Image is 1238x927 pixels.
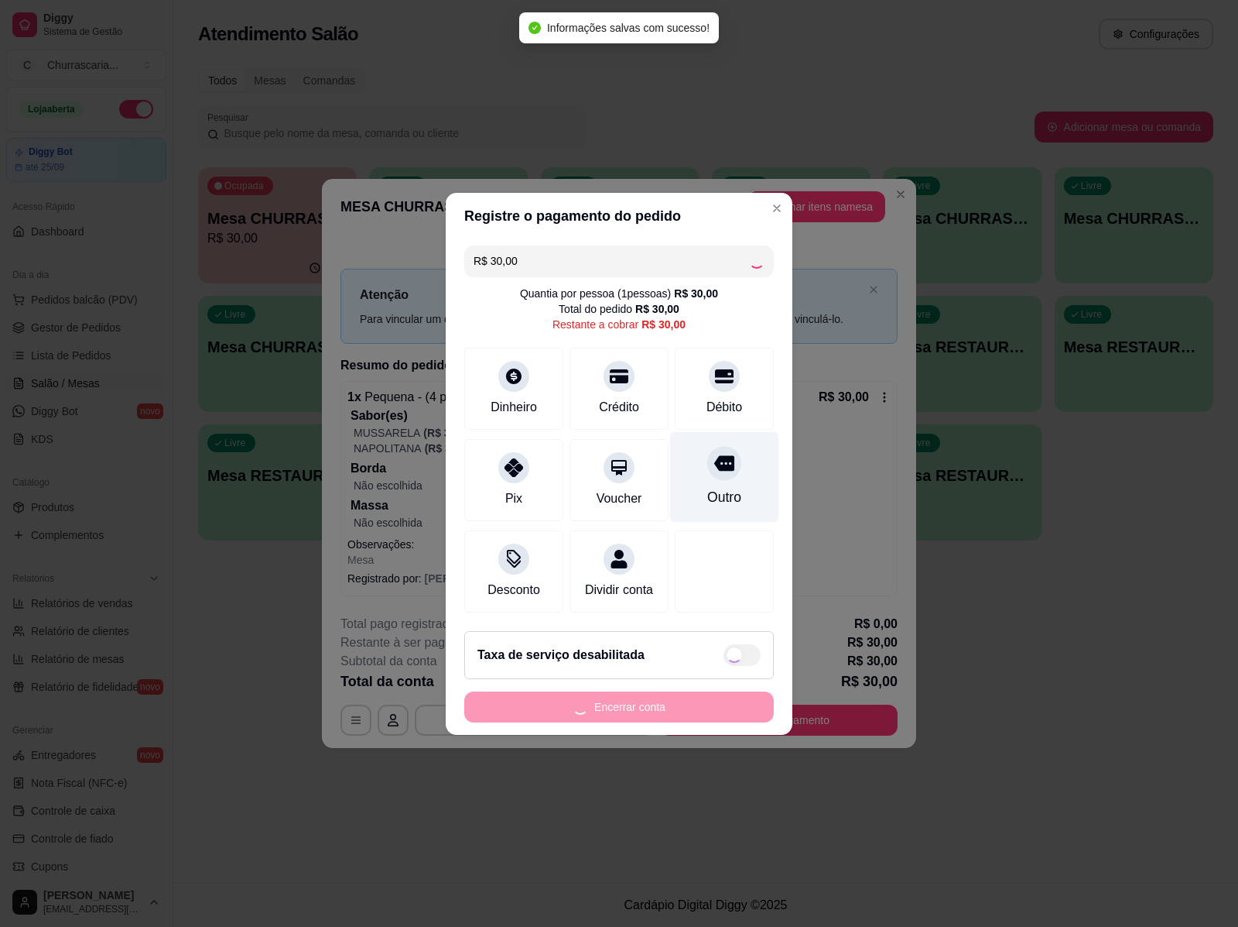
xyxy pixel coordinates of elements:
button: Close [764,196,789,221]
span: Informações salvas com sucesso! [547,22,710,34]
div: Total do pedido [559,301,679,317]
h2: Taxa de serviço desabilitada [477,646,645,664]
div: R$ 30,00 [641,317,686,332]
div: Débito [706,398,742,417]
div: Pix [505,489,522,508]
span: check-circle [528,22,541,34]
div: Dinheiro [491,398,537,417]
div: Dividir conta [585,581,653,599]
div: Voucher [597,489,642,508]
div: R$ 30,00 [635,301,679,317]
input: Ex.: hambúrguer de cordeiro [474,245,749,276]
div: Crédito [599,398,639,417]
div: Restante a cobrar [552,317,686,332]
div: Loading [749,253,764,269]
header: Registre o pagamento do pedido [446,193,792,239]
div: R$ 30,00 [674,286,718,301]
div: Outro [707,487,741,507]
div: Desconto [487,581,540,599]
div: Quantia por pessoa ( 1 pessoas) [520,286,718,301]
